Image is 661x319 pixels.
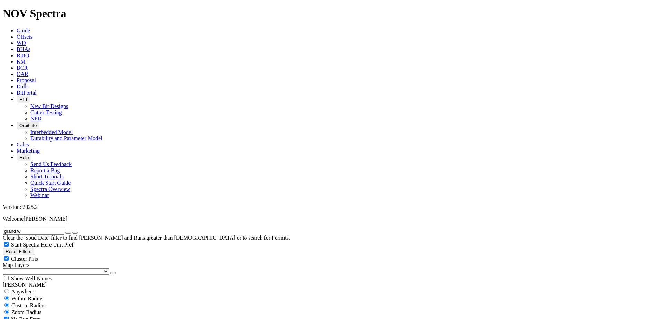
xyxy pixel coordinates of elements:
button: Help [17,154,31,161]
span: Within Radius [11,296,43,301]
span: FTT [19,97,28,102]
span: Custom Radius [11,302,45,308]
a: Send Us Feedback [30,161,72,167]
span: Unit Pref [53,242,73,248]
a: Guide [17,28,30,33]
a: Calcs [17,142,29,147]
button: Reset Filters [3,248,34,255]
div: [PERSON_NAME] [3,282,658,288]
a: BitPortal [17,90,37,96]
span: OrbitLite [19,123,37,128]
span: [PERSON_NAME] [24,216,67,222]
a: Spectra Overview [30,186,70,192]
a: Dulls [17,84,29,89]
input: Search [3,228,64,235]
a: Marketing [17,148,40,154]
a: Report a Bug [30,167,60,173]
a: BHAs [17,46,30,52]
div: Version: 2025.2 [3,204,658,210]
a: Quick Start Guide [30,180,71,186]
a: Proposal [17,77,36,83]
a: Webinar [30,192,49,198]
a: BCR [17,65,28,71]
a: New Bit Designs [30,103,68,109]
span: Help [19,155,29,160]
a: KM [17,59,26,65]
p: Welcome [3,216,658,222]
input: Start Spectra Here [4,242,9,246]
a: OAR [17,71,28,77]
button: FTT [17,96,30,103]
a: BitIQ [17,52,29,58]
button: OrbitLite [17,122,39,129]
span: Clear the 'Spud Date' filter to find [PERSON_NAME] and Runs greater than [DEMOGRAPHIC_DATA] or to... [3,235,290,241]
a: Offsets [17,34,32,40]
a: Durability and Parameter Model [30,135,102,141]
a: Short Tutorials [30,174,64,180]
span: Show Well Names [11,275,52,281]
a: Cutter Testing [30,109,62,115]
span: Map Layers [3,262,29,268]
h1: NOV Spectra [3,7,658,20]
span: Cluster Pins [11,256,38,262]
span: Start Spectra Here [11,242,52,248]
span: Anywhere [11,289,34,294]
a: NPD [30,116,41,122]
a: WD [17,40,26,46]
a: Interbedded Model [30,129,73,135]
span: Zoom Radius [11,309,41,315]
